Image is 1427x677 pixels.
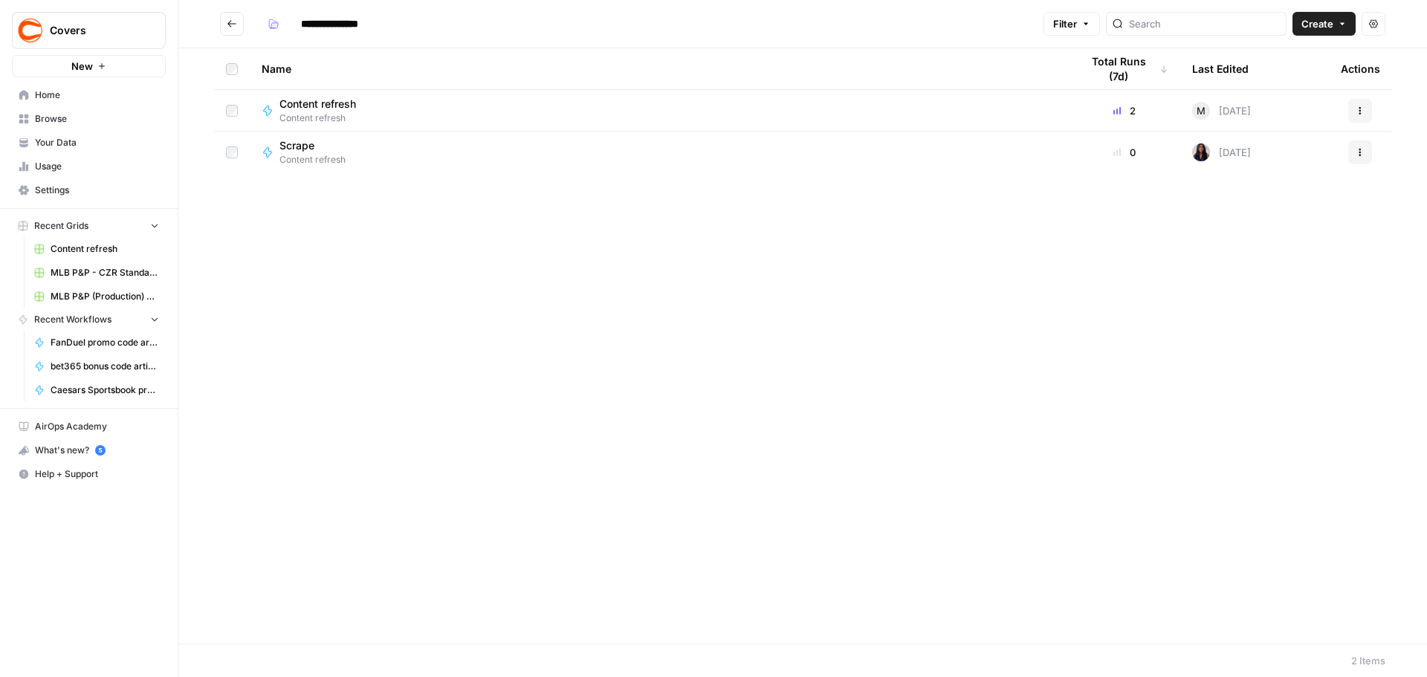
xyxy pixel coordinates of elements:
button: Filter [1043,12,1100,36]
div: What's new? [13,439,165,461]
span: Your Data [35,136,159,149]
span: Content refresh [279,153,346,166]
span: bet365 bonus code articles [51,360,159,373]
span: Home [35,88,159,102]
div: [DATE] [1192,143,1251,161]
a: MLB P&P - CZR Standard (Production) Grid (3) [27,261,166,285]
div: 0 [1081,145,1168,160]
button: Workspace: Covers [12,12,166,49]
span: New [71,59,93,74]
span: Help + Support [35,467,159,481]
a: Content refresh [27,237,166,261]
a: Browse [12,107,166,131]
span: Recent Workflows [34,313,111,326]
a: ScrapeContent refresh [262,138,1057,166]
div: Actions [1341,48,1380,89]
span: AirOps Academy [35,420,159,433]
span: FanDuel promo code articles [51,336,159,349]
span: Browse [35,112,159,126]
div: [DATE] [1192,102,1251,120]
span: M [1197,103,1206,118]
img: rox323kbkgutb4wcij4krxobkpon [1192,143,1210,161]
span: MLB P&P (Production) Grid (7) [51,290,159,303]
button: Recent Grids [12,215,166,237]
div: Name [262,48,1057,89]
span: Content refresh [51,242,159,256]
div: 2 [1081,103,1168,118]
button: Help + Support [12,462,166,486]
span: Covers [50,23,140,38]
span: Content refresh [279,111,368,125]
button: Recent Workflows [12,308,166,331]
div: Last Edited [1192,48,1249,89]
a: MLB P&P (Production) Grid (7) [27,285,166,308]
span: MLB P&P - CZR Standard (Production) Grid (3) [51,266,159,279]
a: Usage [12,155,166,178]
button: New [12,55,166,77]
button: Go back [220,12,244,36]
img: Covers Logo [17,17,44,44]
span: Caesars Sportsbook promo code articles [51,383,159,397]
a: Content refreshContent refresh [262,97,1057,125]
div: 2 Items [1351,653,1385,668]
button: What's new? 5 [12,438,166,462]
span: Create [1301,16,1333,31]
span: Settings [35,184,159,197]
a: bet365 bonus code articles [27,354,166,378]
button: Create [1292,12,1356,36]
a: Your Data [12,131,166,155]
span: Recent Grids [34,219,88,233]
a: Caesars Sportsbook promo code articles [27,378,166,402]
span: Filter [1053,16,1077,31]
div: Total Runs (7d) [1081,48,1168,89]
input: Search [1129,16,1280,31]
a: Home [12,83,166,107]
span: Usage [35,160,159,173]
a: FanDuel promo code articles [27,331,166,354]
a: 5 [95,445,106,456]
text: 5 [98,447,102,454]
a: AirOps Academy [12,415,166,438]
a: Settings [12,178,166,202]
span: Scrape [279,138,334,153]
span: Content refresh [279,97,356,111]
